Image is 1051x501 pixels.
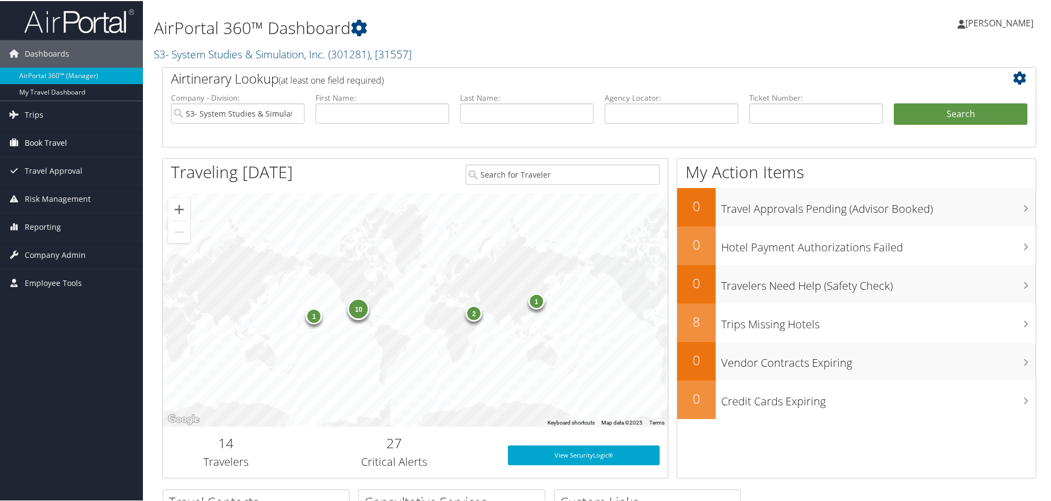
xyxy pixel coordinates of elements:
[677,311,716,330] h2: 8
[721,233,1036,254] h3: Hotel Payment Authorizations Failed
[165,411,202,426] a: Open this area in Google Maps (opens a new window)
[25,240,86,268] span: Company Admin
[370,46,412,60] span: , [ 31557 ]
[171,91,305,102] label: Company - Division:
[677,225,1036,264] a: 0Hotel Payment Authorizations Failed
[466,163,660,184] input: Search for Traveler
[25,212,61,240] span: Reporting
[677,234,716,253] h2: 0
[677,388,716,407] h2: 0
[460,91,594,102] label: Last Name:
[677,302,1036,341] a: 8Trips Missing Hotels
[677,273,716,291] h2: 0
[25,268,82,296] span: Employee Tools
[25,39,69,67] span: Dashboards
[328,46,370,60] span: ( 301281 )
[316,91,449,102] label: First Name:
[24,7,134,33] img: airportal-logo.png
[721,195,1036,216] h3: Travel Approvals Pending (Advisor Booked)
[171,433,281,452] h2: 14
[605,91,738,102] label: Agency Locator:
[25,184,91,212] span: Risk Management
[677,379,1036,418] a: 0Credit Cards Expiring
[466,304,482,320] div: 2
[165,411,202,426] img: Google
[171,68,955,87] h2: Airtinerary Lookup
[721,310,1036,331] h3: Trips Missing Hotels
[528,292,544,309] div: 1
[677,264,1036,302] a: 0Travelers Need Help (Safety Check)
[168,220,190,242] button: Zoom out
[171,159,293,183] h1: Traveling [DATE]
[749,91,883,102] label: Ticket Number:
[677,187,1036,225] a: 0Travel Approvals Pending (Advisor Booked)
[171,453,281,469] h3: Travelers
[25,156,82,184] span: Travel Approval
[601,419,643,425] span: Map data ©2025
[154,46,412,60] a: S3- System Studies & Simulation, Inc.
[894,102,1027,124] button: Search
[297,433,491,452] h2: 27
[279,73,384,85] span: (at least one field required)
[508,444,660,464] a: View SecurityLogic®
[677,159,1036,183] h1: My Action Items
[721,387,1036,408] h3: Credit Cards Expiring
[154,15,748,38] h1: AirPortal 360™ Dashboard
[297,453,491,469] h3: Critical Alerts
[347,297,369,319] div: 10
[721,349,1036,370] h3: Vendor Contracts Expiring
[677,350,716,368] h2: 0
[965,16,1033,28] span: [PERSON_NAME]
[677,196,716,214] h2: 0
[168,197,190,219] button: Zoom in
[958,5,1044,38] a: [PERSON_NAME]
[306,307,322,323] div: 1
[649,419,665,425] a: Terms (opens in new tab)
[25,100,43,128] span: Trips
[547,418,595,426] button: Keyboard shortcuts
[677,341,1036,379] a: 0Vendor Contracts Expiring
[721,272,1036,293] h3: Travelers Need Help (Safety Check)
[25,128,67,156] span: Book Travel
